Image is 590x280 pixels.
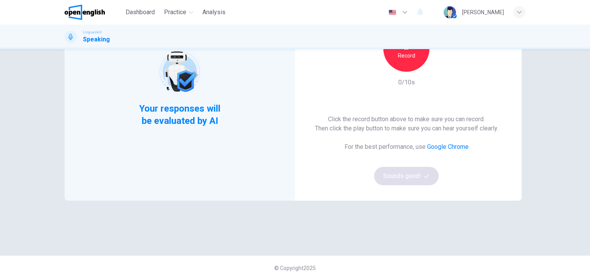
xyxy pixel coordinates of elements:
[83,35,110,44] h1: Speaking
[427,143,469,150] a: Google Chrome
[398,51,415,60] h6: Record
[83,30,102,35] span: Linguaskill
[202,8,225,17] span: Analysis
[65,5,123,20] a: OpenEnglish logo
[161,5,196,19] button: Practice
[164,8,186,17] span: Practice
[133,102,227,127] span: Your responses will be evaluated by AI
[315,115,498,133] h6: Click the record button above to make sure you can record. Then click the play button to make sur...
[444,6,456,18] img: Profile picture
[462,8,504,17] div: [PERSON_NAME]
[398,78,415,87] h6: 0/10s
[274,265,316,271] span: © Copyright 2025
[388,10,397,15] img: en
[155,47,204,96] img: robot icon
[65,5,105,20] img: OpenEnglish logo
[199,5,229,19] button: Analysis
[126,8,155,17] span: Dashboard
[345,142,469,152] h6: For the best performance, use
[123,5,158,19] button: Dashboard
